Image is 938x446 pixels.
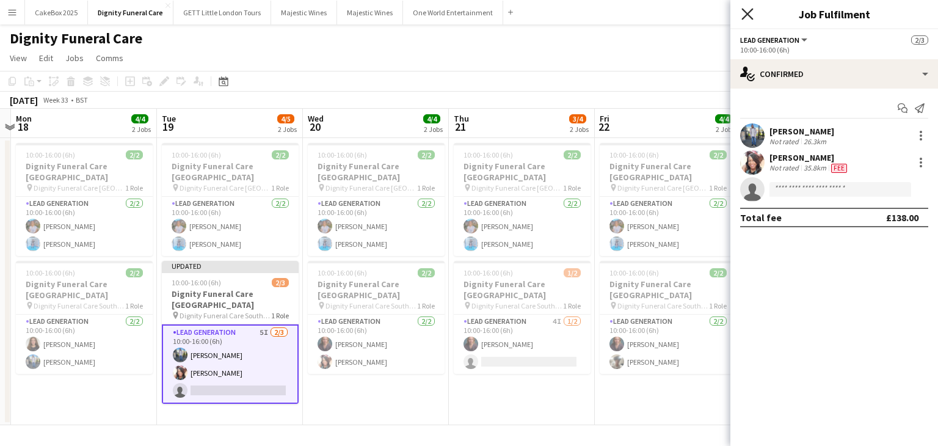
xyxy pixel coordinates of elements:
[25,1,88,24] button: CakeBox 2025
[16,113,32,124] span: Mon
[16,261,153,374] div: 10:00-16:00 (6h)2/2Dignity Funeral Care [GEOGRAPHIC_DATA] Dignity Funeral Care Southamption1 Role...
[709,183,727,192] span: 1 Role
[423,114,440,123] span: 4/4
[34,50,58,66] a: Edit
[740,35,799,45] span: Lead Generation
[131,114,148,123] span: 4/4
[308,161,445,183] h3: Dignity Funeral Care [GEOGRAPHIC_DATA]
[126,150,143,159] span: 2/2
[600,261,736,374] app-job-card: 10:00-16:00 (6h)2/2Dignity Funeral Care [GEOGRAPHIC_DATA] Dignity Funeral Care Southamption1 Role...
[709,301,727,310] span: 1 Role
[5,50,32,66] a: View
[10,53,27,64] span: View
[769,126,834,137] div: [PERSON_NAME]
[271,311,289,320] span: 1 Role
[464,268,513,277] span: 10:00-16:00 (6h)
[801,163,829,173] div: 35.8km
[609,268,659,277] span: 10:00-16:00 (6h)
[16,143,153,256] app-job-card: 10:00-16:00 (6h)2/2Dignity Funeral Care [GEOGRAPHIC_DATA] Dignity Funeral Care [GEOGRAPHIC_DATA]1...
[162,324,299,404] app-card-role: Lead Generation5I2/310:00-16:00 (6h)[PERSON_NAME][PERSON_NAME]
[318,150,367,159] span: 10:00-16:00 (6h)
[16,315,153,374] app-card-role: Lead Generation2/210:00-16:00 (6h)[PERSON_NAME][PERSON_NAME]
[88,1,173,24] button: Dignity Funeral Care
[600,143,736,256] app-job-card: 10:00-16:00 (6h)2/2Dignity Funeral Care [GEOGRAPHIC_DATA] Dignity Funeral Care [GEOGRAPHIC_DATA]1...
[39,53,53,64] span: Edit
[271,1,337,24] button: Majestic Wines
[16,197,153,256] app-card-role: Lead Generation2/210:00-16:00 (6h)[PERSON_NAME][PERSON_NAME]
[600,113,609,124] span: Fri
[716,125,735,134] div: 2 Jobs
[454,143,591,256] app-job-card: 10:00-16:00 (6h)2/2Dignity Funeral Care [GEOGRAPHIC_DATA] Dignity Funeral Care [GEOGRAPHIC_DATA]1...
[40,95,71,104] span: Week 33
[172,278,221,287] span: 10:00-16:00 (6h)
[598,120,609,134] span: 22
[886,211,918,224] div: £138.00
[16,279,153,301] h3: Dignity Funeral Care [GEOGRAPHIC_DATA]
[730,6,938,22] h3: Job Fulfilment
[417,183,435,192] span: 1 Role
[308,279,445,301] h3: Dignity Funeral Care [GEOGRAPHIC_DATA]
[337,1,403,24] button: Majestic Wines
[180,183,271,192] span: Dignity Funeral Care [GEOGRAPHIC_DATA]
[180,311,271,320] span: Dignity Funeral Care Southamption
[162,161,299,183] h3: Dignity Funeral Care [GEOGRAPHIC_DATA]
[60,50,89,66] a: Jobs
[454,279,591,301] h3: Dignity Funeral Care [GEOGRAPHIC_DATA]
[617,301,709,310] span: Dignity Funeral Care Southamption
[911,35,928,45] span: 2/3
[308,315,445,374] app-card-role: Lead Generation2/210:00-16:00 (6h)[PERSON_NAME][PERSON_NAME]
[730,59,938,89] div: Confirmed
[318,268,367,277] span: 10:00-16:00 (6h)
[26,150,75,159] span: 10:00-16:00 (6h)
[10,94,38,106] div: [DATE]
[162,143,299,256] app-job-card: 10:00-16:00 (6h)2/2Dignity Funeral Care [GEOGRAPHIC_DATA] Dignity Funeral Care [GEOGRAPHIC_DATA]1...
[91,50,128,66] a: Comms
[831,164,847,173] span: Fee
[308,197,445,256] app-card-role: Lead Generation2/210:00-16:00 (6h)[PERSON_NAME][PERSON_NAME]
[162,197,299,256] app-card-role: Lead Generation2/210:00-16:00 (6h)[PERSON_NAME][PERSON_NAME]
[710,268,727,277] span: 2/2
[173,1,271,24] button: GETT Little London Tours
[564,150,581,159] span: 2/2
[132,125,151,134] div: 2 Jobs
[10,29,142,48] h1: Dignity Funeral Care
[271,183,289,192] span: 1 Role
[272,150,289,159] span: 2/2
[829,163,849,173] div: Crew has different fees then in role
[417,301,435,310] span: 1 Role
[564,268,581,277] span: 1/2
[563,183,581,192] span: 1 Role
[26,268,75,277] span: 10:00-16:00 (6h)
[160,120,176,134] span: 19
[418,268,435,277] span: 2/2
[96,53,123,64] span: Comms
[76,95,88,104] div: BST
[600,279,736,301] h3: Dignity Funeral Care [GEOGRAPHIC_DATA]
[308,113,324,124] span: Wed
[801,137,829,146] div: 26.3km
[278,125,297,134] div: 2 Jobs
[308,143,445,256] app-job-card: 10:00-16:00 (6h)2/2Dignity Funeral Care [GEOGRAPHIC_DATA] Dignity Funeral Care [GEOGRAPHIC_DATA]1...
[325,183,417,192] span: Dignity Funeral Care [GEOGRAPHIC_DATA]
[162,261,299,404] app-job-card: Updated10:00-16:00 (6h)2/3Dignity Funeral Care [GEOGRAPHIC_DATA] Dignity Funeral Care Southamptio...
[34,183,125,192] span: Dignity Funeral Care [GEOGRAPHIC_DATA]
[162,288,299,310] h3: Dignity Funeral Care [GEOGRAPHIC_DATA]
[769,163,801,173] div: Not rated
[600,161,736,183] h3: Dignity Funeral Care [GEOGRAPHIC_DATA]
[454,261,591,374] div: 10:00-16:00 (6h)1/2Dignity Funeral Care [GEOGRAPHIC_DATA] Dignity Funeral Care Southamption1 Role...
[272,278,289,287] span: 2/3
[308,261,445,374] app-job-card: 10:00-16:00 (6h)2/2Dignity Funeral Care [GEOGRAPHIC_DATA] Dignity Funeral Care Southamption1 Role...
[454,161,591,183] h3: Dignity Funeral Care [GEOGRAPHIC_DATA]
[162,113,176,124] span: Tue
[617,183,709,192] span: Dignity Funeral Care [GEOGRAPHIC_DATA]
[569,114,586,123] span: 3/4
[14,120,32,134] span: 18
[769,152,849,163] div: [PERSON_NAME]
